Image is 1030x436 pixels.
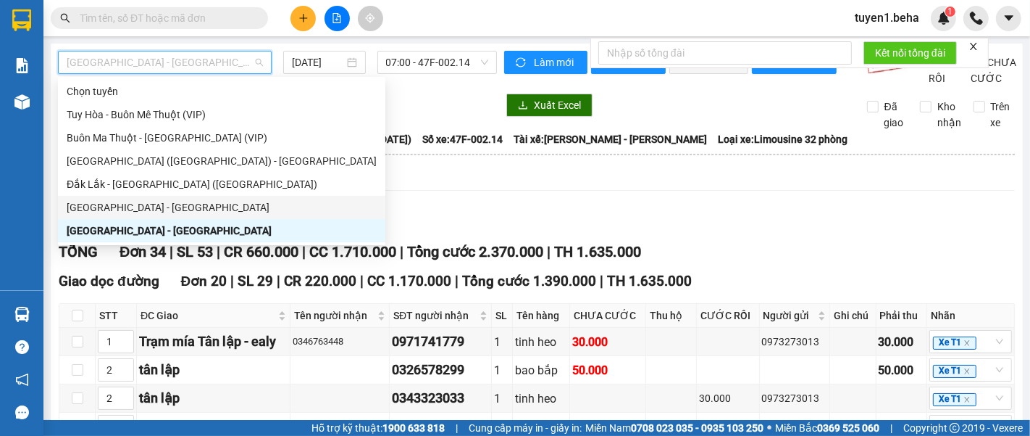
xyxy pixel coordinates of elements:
[879,99,910,131] span: Đã giao
[325,6,350,31] button: file-add
[224,243,298,260] span: CR 660.000
[122,343,130,352] span: down
[1002,12,1016,25] span: caret-down
[58,126,385,149] div: Buôn Ma Thuột - Tuy Hòa (VIP)
[139,360,288,380] div: tân lập
[554,243,641,260] span: TH 1.635.000
[407,243,543,260] span: Tổng cước 2.370.000
[59,273,159,289] span: Giao dọc đường
[67,107,377,123] div: Tuy Hòa - Buôn Mê Thuột (VIP)
[937,12,950,25] img: icon-new-feature
[122,400,130,408] span: down
[139,332,288,352] div: Trạm mía Tân lập - ealy
[879,418,924,436] div: 30.000
[139,388,288,408] div: tân lập
[875,45,945,61] span: Kết nối tổng đài
[217,243,220,260] span: |
[122,333,130,342] span: up
[15,406,29,419] span: message
[515,418,567,436] div: tinh heo
[492,304,513,328] th: SL
[14,94,30,110] img: warehouse-icon
[494,361,510,379] div: 1
[767,425,771,431] span: ⚪️
[122,361,130,370] span: up
[117,398,133,409] span: Decrease Value
[950,423,960,433] span: copyright
[15,373,29,387] span: notification
[968,41,979,52] span: close
[292,54,344,70] input: 11/08/2025
[516,57,528,69] span: sync
[646,304,697,328] th: Thu hộ
[494,390,510,408] div: 1
[718,131,847,147] span: Loại xe: Limousine 32 phòng
[298,13,309,23] span: plus
[469,420,582,436] span: Cung cấp máy in - giấy in:
[311,420,445,436] span: Hỗ trợ kỹ thuật:
[358,6,383,31] button: aim
[284,273,356,289] span: CR 220.000
[985,99,1016,131] span: Trên xe
[462,273,596,289] span: Tổng cước 1.390.000
[775,420,879,436] span: Miền Bắc
[494,418,510,436] div: 1
[762,390,827,406] div: 0973273013
[67,200,377,215] div: [GEOGRAPHIC_DATA] - [GEOGRAPHIC_DATA]
[230,273,234,289] span: |
[513,304,570,328] th: Tên hàng
[970,12,983,25] img: phone-icon
[504,51,587,74] button: syncLàm mới
[506,94,593,117] button: downloadXuất Excel
[600,273,603,289] span: |
[455,273,459,289] span: |
[392,332,489,352] div: 0971741779
[963,340,971,347] span: close
[122,390,130,398] span: up
[58,103,385,126] div: Tuy Hòa - Buôn Mê Thuột (VIP)
[933,393,976,406] span: Xe T1
[534,97,581,113] span: Xuất Excel
[360,273,364,289] span: |
[697,304,759,328] th: CƯỚC RỒI
[879,361,924,379] div: 50.000
[933,365,976,378] span: Xe T1
[367,273,451,289] span: CC 1.170.000
[393,308,477,324] span: SĐT người nhận
[572,333,643,351] div: 30.000
[80,10,251,26] input: Tìm tên, số ĐT hoặc mã đơn
[120,243,166,260] span: Đơn 34
[598,41,852,65] input: Nhập số tổng đài
[631,422,763,434] strong: 0708 023 035 - 0935 103 250
[96,304,137,328] th: STT
[514,131,707,147] span: Tài xế: [PERSON_NAME] - [PERSON_NAME]
[699,390,756,406] div: 30.000
[67,83,377,99] div: Chọn tuyến
[996,6,1021,31] button: caret-down
[67,176,377,192] div: Đắk Lắk - [GEOGRAPHIC_DATA] ([GEOGRAPHIC_DATA])
[392,388,489,408] div: 0343323033
[332,13,342,23] span: file-add
[515,390,567,408] div: tinh heo
[12,9,31,31] img: logo-vxr
[518,100,528,112] span: download
[547,243,550,260] span: |
[945,7,955,17] sup: 1
[879,333,924,351] div: 30.000
[141,308,275,324] span: ĐC Giao
[386,52,488,73] span: 07:00 - 47F-002.14
[570,304,646,328] th: CHƯA CƯỚC
[58,173,385,196] div: Đắk Lắk - Phú Yên (SC)
[122,371,130,380] span: down
[392,360,489,380] div: 0326578299
[117,331,133,342] span: Increase Value
[58,196,385,219] div: Phú Yên - Đắk Lắk
[117,359,133,370] span: Increase Value
[290,6,316,31] button: plus
[60,13,70,23] span: search
[67,130,377,146] div: Buôn Ma Thuột - [GEOGRAPHIC_DATA] (VIP)
[14,307,30,322] img: warehouse-icon
[67,153,377,169] div: [GEOGRAPHIC_DATA] ([GEOGRAPHIC_DATA]) - [GEOGRAPHIC_DATA]
[515,361,567,379] div: bao bắp
[58,219,385,242] div: Đắk Lắk - Phú Yên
